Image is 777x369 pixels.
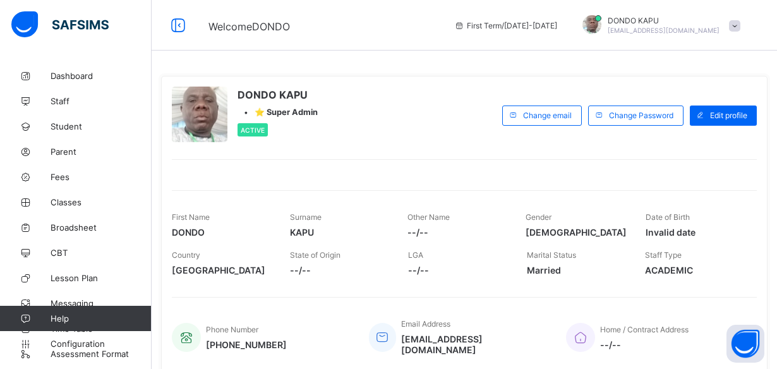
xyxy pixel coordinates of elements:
span: Help [51,313,151,324]
span: Active [241,126,265,134]
span: --/-- [600,339,689,350]
span: CBT [51,248,152,258]
span: --/-- [408,265,507,275]
span: --/-- [407,227,507,238]
span: Fees [51,172,152,182]
span: KAPU [290,227,389,238]
span: DONDO KAPU [608,16,720,25]
span: Lesson Plan [51,273,152,283]
span: Parent [51,147,152,157]
span: Married [527,265,626,275]
span: Gender [526,212,551,222]
span: Configuration [51,339,151,349]
span: Edit profile [710,111,747,120]
span: Surname [290,212,322,222]
span: Date of Birth [646,212,690,222]
span: Country [172,250,200,260]
div: • [238,107,318,117]
span: Home / Contract Address [600,325,689,334]
span: ACADEMIC [645,265,744,275]
span: ⭐ Super Admin [255,107,318,117]
span: LGA [408,250,423,260]
img: safsims [11,11,109,38]
span: [DEMOGRAPHIC_DATA] [526,227,627,238]
span: First Name [172,212,210,222]
span: Phone Number [206,325,258,334]
span: [GEOGRAPHIC_DATA] [172,265,271,275]
span: Classes [51,197,152,207]
span: [EMAIL_ADDRESS][DOMAIN_NAME] [608,27,720,34]
span: DONDO [172,227,271,238]
span: Change Password [609,111,673,120]
span: Welcome DONDO [208,20,290,33]
span: --/-- [290,265,389,275]
span: [EMAIL_ADDRESS][DOMAIN_NAME] [401,334,547,355]
div: DONDOKAPU [570,15,747,36]
span: DONDO KAPU [238,88,318,101]
span: Invalid date [646,227,745,238]
span: Dashboard [51,71,152,81]
span: State of Origin [290,250,340,260]
span: Staff Type [645,250,682,260]
span: Student [51,121,152,131]
span: Other Name [407,212,450,222]
span: [PHONE_NUMBER] [206,339,287,350]
span: Broadsheet [51,222,152,233]
span: session/term information [454,21,557,30]
span: Marital Status [527,250,576,260]
span: Messaging [51,298,152,308]
span: Email Address [401,319,450,329]
button: Open asap [726,325,764,363]
span: Change email [523,111,572,120]
span: Staff [51,96,152,106]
